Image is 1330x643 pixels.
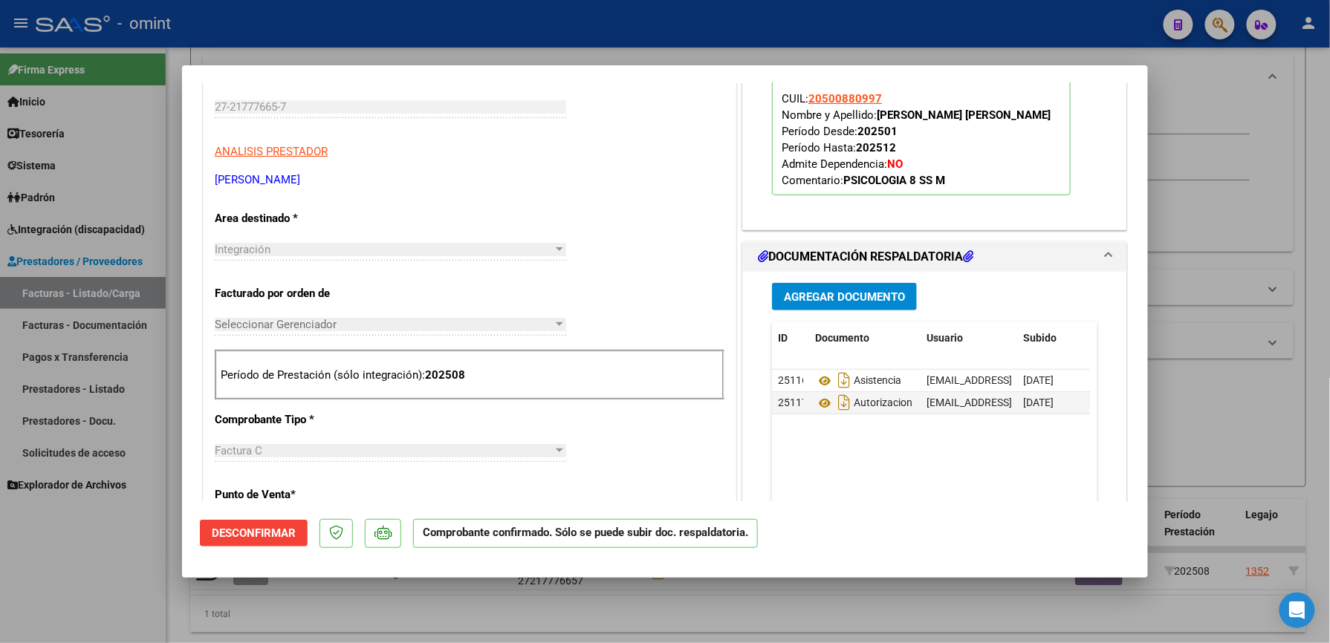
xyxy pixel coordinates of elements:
strong: 202512 [856,141,896,154]
p: Punto de Venta [215,486,368,503]
h1: DOCUMENTACIÓN RESPALDATORIA [758,248,973,266]
p: Período de Prestación (sólo integración): [221,367,718,384]
strong: PSICOLOGIA 8 SS M [843,174,945,187]
span: Usuario [927,332,963,344]
button: Desconfirmar [200,520,308,546]
span: [DATE] [1023,374,1054,386]
span: CUIL: Nombre y Apellido: Período Desde: Período Hasta: Admite Dependencia: [782,92,1051,187]
p: Comprobante confirmado. Sólo se puede subir doc. respaldatoria. [413,519,758,548]
button: Agregar Documento [772,283,917,310]
strong: [PERSON_NAME] [PERSON_NAME] [877,108,1051,122]
span: Asistencia [815,375,901,387]
mat-expansion-panel-header: DOCUMENTACIÓN RESPALDATORIA [743,242,1126,272]
span: Factura C [215,444,262,457]
span: Documento [815,332,869,344]
span: Comentario: [782,174,945,187]
p: Comprobante Tipo * [215,411,368,428]
span: 25116 [778,374,808,386]
datatable-header-cell: ID [772,322,809,354]
span: ANALISIS PRESTADOR [215,145,328,158]
span: Seleccionar Gerenciador [215,318,553,331]
span: Agregar Documento [784,290,905,304]
div: Open Intercom Messenger [1279,593,1315,628]
span: [EMAIL_ADDRESS][DOMAIN_NAME] - [PERSON_NAME] [927,396,1178,408]
span: 25117 [778,396,808,408]
div: DOCUMENTACIÓN RESPALDATORIA [743,272,1126,580]
span: Integración [215,243,270,256]
p: Facturado por orden de [215,285,368,302]
span: Desconfirmar [212,526,296,540]
strong: 202508 [425,368,465,382]
datatable-header-cell: Subido [1017,322,1091,354]
span: Autorizacion [815,397,912,409]
strong: 202501 [857,125,898,138]
datatable-header-cell: Usuario [921,322,1017,354]
p: Legajo preaprobado para Período de Prestación: [772,36,1071,195]
span: [EMAIL_ADDRESS][DOMAIN_NAME] - [PERSON_NAME] [927,374,1178,386]
span: Subido [1023,332,1057,344]
span: ID [778,332,788,344]
strong: NO [887,157,903,171]
i: Descargar documento [834,391,854,414]
span: 20500880997 [808,92,882,105]
i: Descargar documento [834,368,854,392]
span: [DATE] [1023,396,1054,408]
datatable-header-cell: Documento [809,322,921,354]
p: [PERSON_NAME] [215,172,724,189]
p: Area destinado * [215,210,368,227]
